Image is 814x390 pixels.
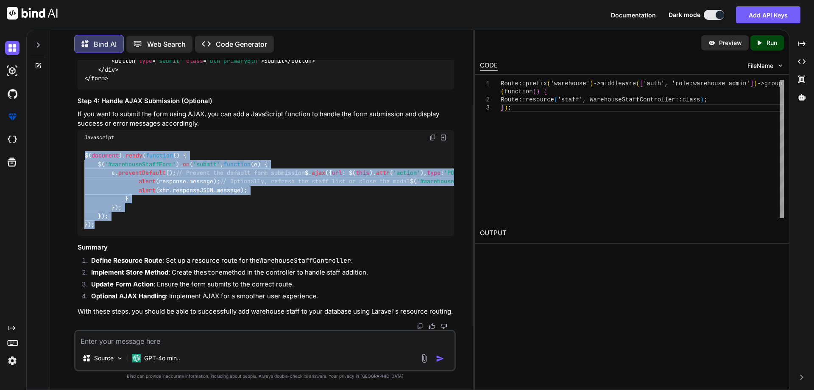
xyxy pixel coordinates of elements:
[312,169,325,177] span: ajax
[767,39,777,47] p: Run
[747,62,773,70] span: FileName
[480,80,490,88] div: 1
[669,11,700,19] span: Dark mode
[332,169,342,177] span: url
[547,80,550,87] span: (
[436,354,444,363] img: icon
[543,88,546,95] span: {
[5,354,20,368] img: settings
[480,96,490,104] div: 2
[84,256,454,268] li: : Set up a resource route for the .
[429,134,436,141] img: copy
[74,373,456,379] p: Bind can provide inaccurate information, including about people. Always double-check its answers....
[118,169,166,177] span: preventDefault
[419,354,429,363] img: attachment
[501,96,554,103] span: Route::resource
[501,104,504,111] span: }
[429,323,435,330] img: like
[777,62,784,69] img: chevron down
[144,354,180,362] p: GPT-4o min..
[5,132,20,147] img: cloudideIcon
[217,186,240,194] span: message
[91,280,153,288] strong: Update Form Action
[700,96,703,103] span: )
[186,57,203,65] span: class
[259,256,351,265] code: WarehouseStaffController
[220,178,410,185] span: // Optionally, refresh the staff list or close the modal
[536,88,540,95] span: )
[736,6,800,23] button: Add API Keys
[393,169,420,177] span: 'action'
[78,243,454,253] h3: Summary
[116,355,123,362] img: Pick Models
[84,75,108,82] span: </ >
[291,57,312,65] span: button
[5,64,20,78] img: darkAi-studio
[643,80,750,87] span: 'auth', 'role:warehouse admin'
[753,80,757,87] span: )
[115,57,135,65] span: button
[112,57,264,65] span: < = = >
[7,7,58,20] img: Bind AI
[139,57,152,65] span: type
[504,104,507,111] span: )
[708,39,716,47] img: preview
[78,109,454,129] p: If you want to submit the form using AJAX, you can add a JavaScript function to handle the form s...
[84,268,454,280] li: : Create the method in the controller to handle staff addition.
[480,104,490,112] div: 3
[190,178,213,185] span: message
[156,57,183,65] span: "submit"
[78,307,454,317] p: With these steps, you should be able to successfully add warehouse staff to your database using L...
[78,96,454,106] h3: Step 4: Handle AJAX Submission (Optional)
[146,152,173,160] span: function
[636,80,639,87] span: (
[593,80,636,87] span: ->middleware
[125,152,142,160] span: ready
[704,96,707,103] span: ;
[105,160,176,168] span: '#warehouseStaffForm'
[750,80,753,87] span: ]
[480,61,498,71] div: CODE
[440,323,447,330] img: dislike
[532,88,536,95] span: (
[475,223,789,243] h2: OUTPUT
[84,292,454,303] li: : Implement AJAX for a smoother user experience.
[427,169,440,177] span: type
[440,134,447,141] img: Open in Browser
[254,160,257,168] span: e
[611,11,656,19] span: Documentation
[139,178,156,185] span: alert
[176,169,305,177] span: // Prevent the default form submission
[639,80,643,87] span: [
[504,88,532,95] span: function
[91,256,162,264] strong: Define Resource Route
[91,75,105,82] span: form
[558,96,700,103] span: 'staff', WarehouseStaffController::class
[84,134,114,141] span: Javascript
[284,57,315,65] span: </ >
[92,152,119,160] span: document
[147,39,186,49] p: Web Search
[554,96,558,103] span: (
[173,186,213,194] span: responseJSON
[417,323,424,330] img: copy
[91,292,166,300] strong: Optional AJAX Handling
[501,88,504,95] span: (
[193,160,220,168] span: 'submit'
[719,39,742,47] p: Preview
[376,169,390,177] span: attr
[5,87,20,101] img: githubDark
[417,178,505,185] span: '#warehousesModaladdStaff'
[356,169,369,177] span: this
[94,39,117,49] p: Bind AI
[98,66,118,73] span: </ >
[757,80,782,87] span: ->group
[590,80,593,87] span: )
[611,11,656,20] button: Documentation
[139,186,156,194] span: alert
[550,80,589,87] span: 'warehouse'
[223,160,251,168] span: function
[91,268,168,276] strong: Implement Store Method
[5,41,20,55] img: darkChat
[183,160,190,168] span: on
